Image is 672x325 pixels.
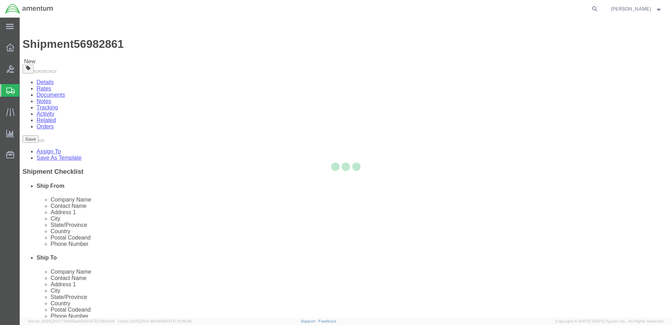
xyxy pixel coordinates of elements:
a: Feedback [318,319,336,323]
span: Copyright © [DATE]-[DATE] Agistix Inc., All Rights Reserved [555,318,664,324]
img: logo [5,4,53,14]
button: [PERSON_NAME] [610,5,663,13]
span: Tony Martorell [611,5,651,13]
span: Server: 2025.20.0-710e05ee653 [28,319,115,323]
a: Support [301,319,318,323]
span: [DATE] 09:51:04 [86,319,115,323]
span: Client: 2025.20.0-8b113f4 [118,319,192,323]
span: [DATE] 10:16:38 [164,319,192,323]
